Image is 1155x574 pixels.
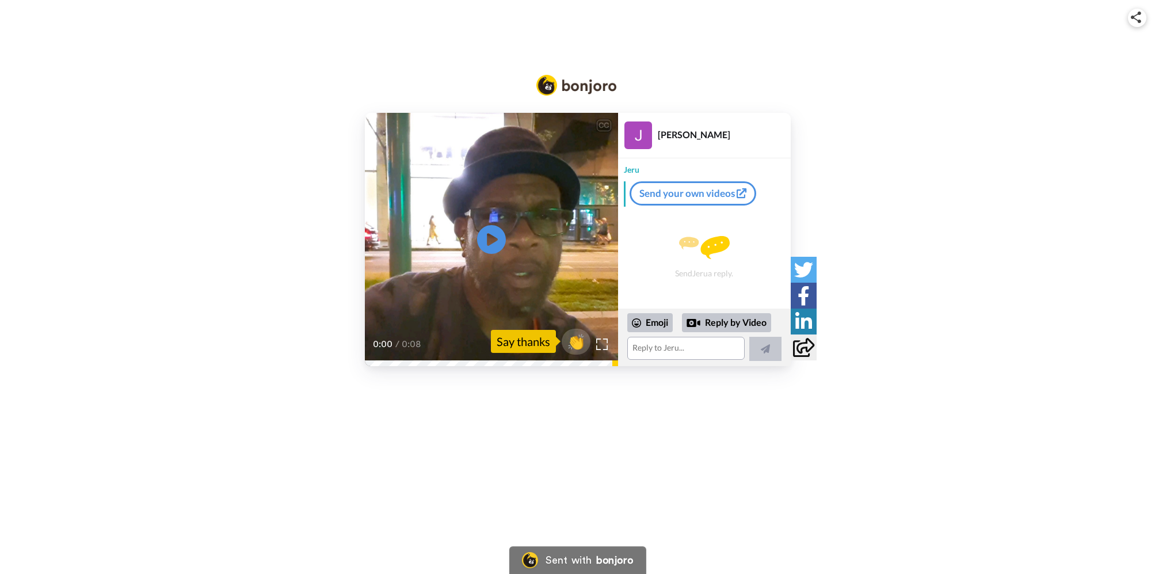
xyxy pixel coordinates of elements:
[687,316,700,330] div: Reply by Video
[624,121,652,149] img: Profile Image
[679,236,730,259] img: message.svg
[395,337,399,351] span: /
[618,211,791,303] div: Send Jeru a reply.
[597,120,611,131] div: CC
[630,181,756,206] a: Send your own videos
[627,313,673,332] div: Emoji
[562,332,590,351] span: 👏
[682,313,771,333] div: Reply by Video
[1131,12,1141,23] img: ic_share.svg
[596,339,608,350] img: Full screen
[618,158,791,176] div: Jeru
[562,329,590,355] button: 👏
[402,337,422,351] span: 0:08
[536,75,617,96] img: Bonjoro Logo
[491,330,556,353] div: Say thanks
[373,337,393,351] span: 0:00
[658,129,790,140] div: [PERSON_NAME]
